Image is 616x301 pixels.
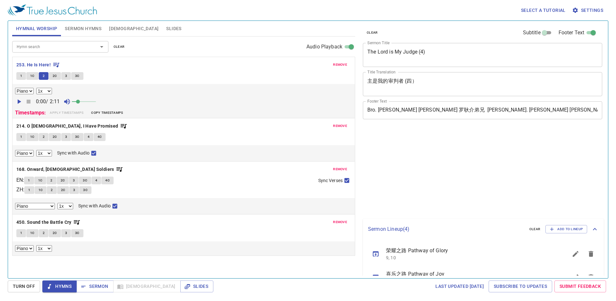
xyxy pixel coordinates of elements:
[329,218,351,226] button: remove
[47,177,56,184] button: 2
[101,177,114,184] button: 4C
[71,72,83,80] button: 3C
[386,270,552,278] span: 喜乐之路 Pathway of Joy
[329,61,351,69] button: remove
[333,166,347,172] span: remove
[61,178,65,183] span: 2C
[36,245,52,252] select: Playback Rate
[435,282,484,290] span: Last updated [DATE]
[61,187,65,193] span: 2C
[30,230,35,236] span: 1C
[76,280,113,292] button: Sermon
[91,110,123,116] span: Copy timestamps
[83,178,87,183] span: 3C
[560,282,601,290] span: Submit Feedback
[39,72,48,80] button: 2
[16,165,123,173] button: 168. Onward, [DEMOGRAPHIC_DATA] Soldiers
[94,133,106,141] button: 4C
[16,72,26,80] button: 1
[50,178,52,183] span: 2
[61,229,71,237] button: 3
[49,72,61,80] button: 2C
[24,186,34,194] button: 1
[15,88,34,94] select: Select Track
[81,282,108,290] span: Sermon
[43,134,45,140] span: 2
[529,226,541,232] span: clear
[571,4,606,16] button: Settings
[13,282,35,290] span: Turn Off
[87,109,127,117] button: Copy timestamps
[306,43,342,51] span: Audio Playback
[26,229,38,237] button: 1C
[75,230,80,236] span: 3C
[65,25,101,33] span: Sermon Hymns
[16,133,26,141] button: 1
[318,177,343,184] span: Sync Verses
[79,177,91,184] button: 3C
[114,44,125,50] span: clear
[39,229,48,237] button: 2
[333,219,347,225] span: remove
[185,282,208,290] span: Slides
[16,61,51,69] b: 253. He Is Here!
[367,78,598,90] textarea: 主是我的审判者 (四）
[489,280,552,292] a: Subscribe to Updates
[329,122,351,130] button: remove
[110,43,129,51] button: clear
[15,203,55,209] select: Select Track
[8,280,40,292] button: Turn Off
[65,73,67,79] span: 3
[367,30,378,36] span: clear
[51,187,53,193] span: 2
[57,150,90,156] span: Sync with Audio
[26,133,38,141] button: 1C
[8,4,97,16] img: True Jesus Church
[16,165,114,173] b: 168. Onward, [DEMOGRAPHIC_DATA] Soldiers
[545,225,587,233] button: Add to Lineup
[36,150,52,156] select: Playback Rate
[61,72,71,80] button: 3
[84,133,93,141] button: 4
[35,186,47,194] button: 1C
[333,123,347,129] span: remove
[75,73,80,79] span: 3C
[15,110,46,116] b: Timestamps:
[61,133,71,141] button: 3
[16,122,127,130] button: 214. O [DEMOGRAPHIC_DATA], I Have Promised
[526,225,544,233] button: clear
[363,219,604,240] div: Sermon Lineup(4)clearAdd to Lineup
[367,49,598,61] textarea: The Lord is My Judge (4)
[20,134,22,140] span: 1
[554,280,606,292] a: Submit Feedback
[30,134,35,140] span: 1C
[53,134,57,140] span: 2C
[559,29,585,37] span: Footer Text
[329,165,351,173] button: remove
[65,230,67,236] span: 3
[368,225,524,233] p: Sermon Lineup ( 4 )
[43,73,45,79] span: 2
[43,230,45,236] span: 2
[166,25,181,33] span: Slides
[523,29,541,37] span: Subtitle
[16,218,72,226] b: 450. Sound the Battle Cry
[16,25,57,33] span: Hymnal Worship
[73,178,75,183] span: 3
[38,178,43,183] span: 1C
[20,230,22,236] span: 1
[65,134,67,140] span: 3
[73,187,75,193] span: 3
[386,247,552,255] span: 荣耀之路 Pathway of Glory
[518,4,568,16] button: Select a tutorial
[97,42,106,51] button: Open
[69,186,79,194] button: 3
[39,133,48,141] button: 2
[16,176,24,184] p: EN :
[360,126,555,216] iframe: from-child
[333,62,347,68] span: remove
[26,72,38,80] button: 1C
[95,178,97,183] span: 4
[38,187,43,193] span: 1C
[36,88,52,94] select: Playback Rate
